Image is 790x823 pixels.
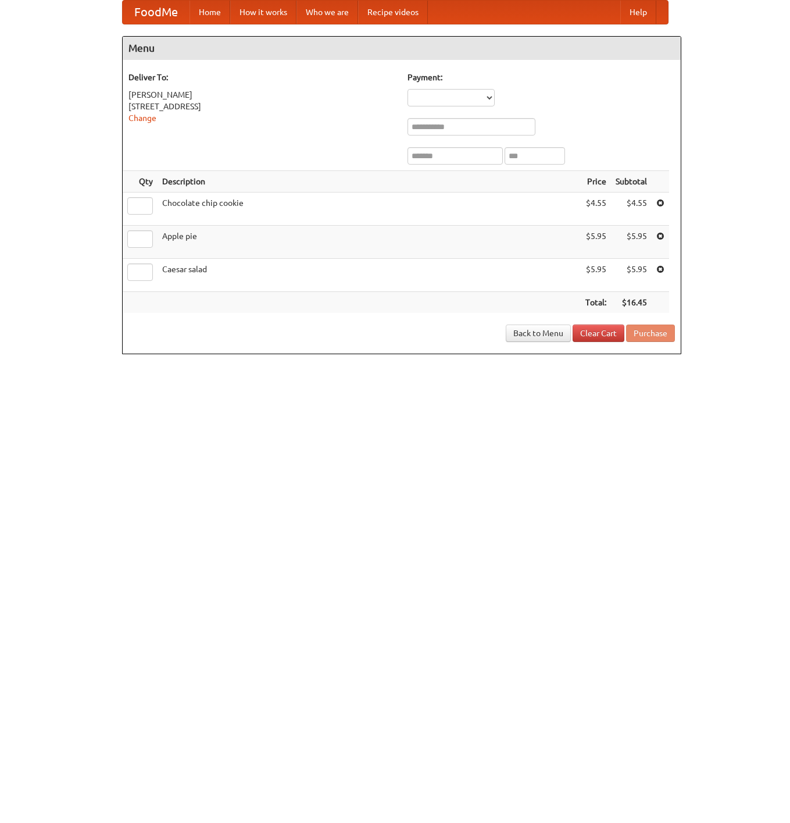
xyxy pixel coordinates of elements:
[581,259,611,292] td: $5.95
[123,37,681,60] h4: Menu
[611,226,652,259] td: $5.95
[620,1,656,24] a: Help
[158,171,581,193] th: Description
[581,171,611,193] th: Price
[128,89,396,101] div: [PERSON_NAME]
[358,1,428,24] a: Recipe videos
[611,193,652,226] td: $4.55
[611,259,652,292] td: $5.95
[123,1,190,24] a: FoodMe
[581,193,611,226] td: $4.55
[626,325,675,342] button: Purchase
[506,325,571,342] a: Back to Menu
[128,72,396,83] h5: Deliver To:
[158,226,581,259] td: Apple pie
[128,101,396,112] div: [STREET_ADDRESS]
[296,1,358,24] a: Who we are
[581,292,611,313] th: Total:
[573,325,624,342] a: Clear Cart
[158,193,581,226] td: Chocolate chip cookie
[190,1,230,24] a: Home
[611,171,652,193] th: Subtotal
[230,1,296,24] a: How it works
[128,113,156,123] a: Change
[581,226,611,259] td: $5.95
[407,72,675,83] h5: Payment:
[158,259,581,292] td: Caesar salad
[123,171,158,193] th: Qty
[611,292,652,313] th: $16.45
